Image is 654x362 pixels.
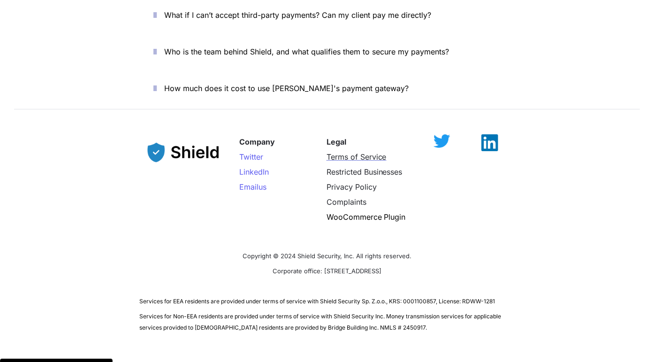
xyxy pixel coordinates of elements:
[139,313,502,331] span: Services for Non-EEA residents are provided under terms of service with Shield Security Inc. Mone...
[164,10,431,20] span: What if I can’t accept third-party payments? Can my client pay me directly?
[327,212,406,222] a: WooCommerce Plugin
[327,152,387,162] a: Terms of Service
[327,137,346,146] strong: Legal
[164,84,409,93] span: How much does it cost to use [PERSON_NAME]'s payment gateway?
[327,197,366,207] a: Complaints
[273,267,381,275] span: Corporate office: [STREET_ADDRESS]
[139,298,495,305] span: Services for EEA residents are provided under terms of service with Shield Security Sp. Z.o.o., K...
[239,182,259,192] span: Email
[139,0,515,30] button: What if I can’t accept third-party payments? Can my client pay me directly?
[259,182,266,192] span: us
[327,182,377,192] a: Privacy Policy
[139,37,515,66] button: Who is the team behind Shield, and what qualifies them to secure my payments?
[239,152,263,162] a: Twitter
[327,167,403,177] a: Restricted Businesses
[239,137,275,146] strong: Company
[164,47,449,56] span: Who is the team behind Shield, and what qualifies them to secure my payments?
[243,252,411,260] span: Copyright © 2024 Shield Security, Inc. All rights reserved.
[239,182,266,192] a: Emailus
[239,167,269,177] a: LinkedIn
[139,74,515,103] button: How much does it cost to use [PERSON_NAME]'s payment gateway?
